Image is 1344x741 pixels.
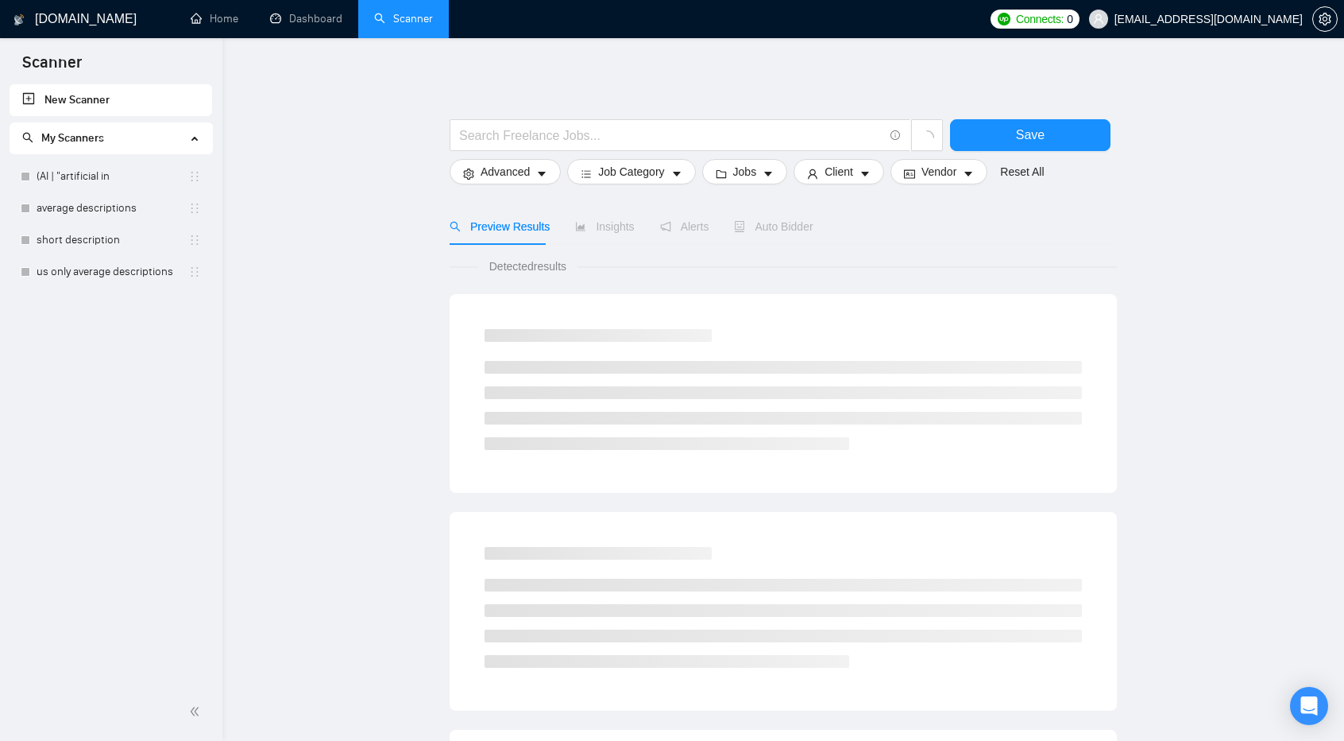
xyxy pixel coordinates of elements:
[270,12,342,25] a: dashboardDashboard
[734,220,813,233] span: Auto Bidder
[450,220,550,233] span: Preview Results
[921,163,956,180] span: Vendor
[598,163,664,180] span: Job Category
[22,84,199,116] a: New Scanner
[481,163,530,180] span: Advanced
[890,159,987,184] button: idcardVendorcaret-down
[1067,10,1073,28] span: 0
[581,168,592,180] span: bars
[567,159,695,184] button: barsJob Categorycaret-down
[1093,14,1104,25] span: user
[37,256,188,288] a: us only average descriptions
[575,221,586,232] span: area-chart
[1000,163,1044,180] a: Reset All
[189,704,205,720] span: double-left
[1290,687,1328,725] div: Open Intercom Messenger
[10,161,212,192] li: (AI | "artificial in
[41,131,104,145] span: My Scanners
[10,224,212,256] li: short description
[859,168,871,180] span: caret-down
[963,168,974,180] span: caret-down
[763,168,774,180] span: caret-down
[702,159,788,184] button: folderJobscaret-down
[10,192,212,224] li: average descriptions
[374,12,433,25] a: searchScanner
[807,168,818,180] span: user
[10,256,212,288] li: us only average descriptions
[950,119,1110,151] button: Save
[1016,10,1064,28] span: Connects:
[1312,6,1338,32] button: setting
[671,168,682,180] span: caret-down
[37,224,188,256] a: short description
[1016,125,1045,145] span: Save
[998,13,1010,25] img: upwork-logo.png
[37,192,188,224] a: average descriptions
[188,234,201,246] span: holder
[904,168,915,180] span: idcard
[191,12,238,25] a: homeHome
[734,221,745,232] span: robot
[536,168,547,180] span: caret-down
[575,220,634,233] span: Insights
[794,159,884,184] button: userClientcaret-down
[920,130,934,145] span: loading
[660,221,671,232] span: notification
[14,7,25,33] img: logo
[188,170,201,183] span: holder
[37,161,188,192] a: (AI | "artificial in
[478,258,577,275] span: Detected results
[10,84,212,116] li: New Scanner
[890,130,901,141] span: info-circle
[716,168,727,180] span: folder
[22,131,104,145] span: My Scanners
[188,202,201,215] span: holder
[450,221,461,232] span: search
[825,163,853,180] span: Client
[22,132,33,143] span: search
[1312,13,1338,25] a: setting
[10,51,95,84] span: Scanner
[450,159,561,184] button: settingAdvancedcaret-down
[459,126,883,145] input: Search Freelance Jobs...
[733,163,757,180] span: Jobs
[188,266,201,278] span: holder
[660,220,709,233] span: Alerts
[1313,13,1337,25] span: setting
[463,168,474,180] span: setting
